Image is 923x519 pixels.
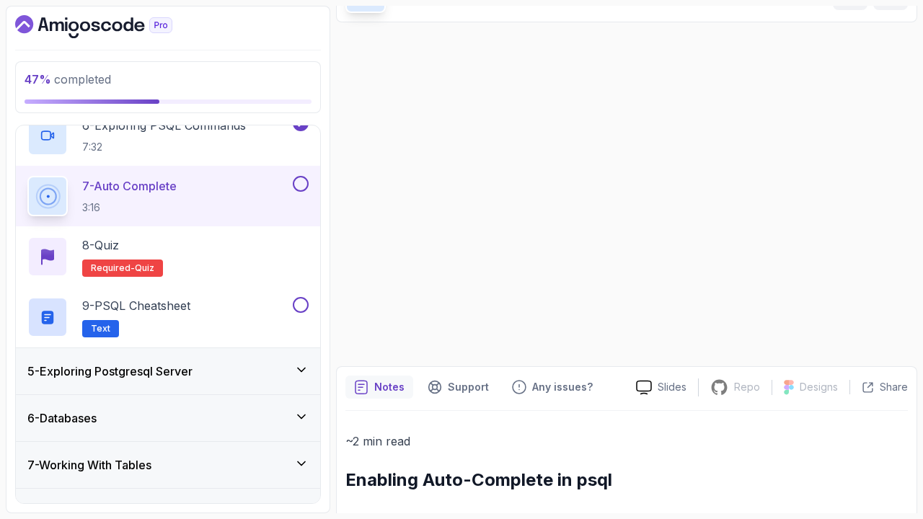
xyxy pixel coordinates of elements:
[135,262,154,274] span: quiz
[15,15,206,38] a: Dashboard
[16,348,320,394] button: 5-Exploring Postgresql Server
[27,236,309,277] button: 8-QuizRequired-quiz
[345,431,908,451] p: ~2 min read
[345,469,908,492] h2: Enabling Auto-Complete in psql
[16,395,320,441] button: 6-Databases
[25,72,111,86] span: completed
[532,380,593,394] p: Any issues?
[27,115,309,156] button: 6-Exploring PSQL Commands7:32
[27,297,309,337] button: 9-PSQL CheatsheetText
[82,140,246,154] p: 7:32
[82,236,119,254] p: 8 - Quiz
[27,409,97,427] h3: 6 - Databases
[82,200,177,215] p: 3:16
[849,380,908,394] button: Share
[82,177,177,195] p: 7 - Auto Complete
[419,376,498,399] button: Support button
[624,380,698,395] a: Slides
[27,456,151,474] h3: 7 - Working With Tables
[800,380,838,394] p: Designs
[345,376,413,399] button: notes button
[91,262,135,274] span: Required-
[448,380,489,394] p: Support
[734,380,760,394] p: Repo
[82,117,246,134] p: 6 - Exploring PSQL Commands
[880,380,908,394] p: Share
[374,380,405,394] p: Notes
[16,442,320,488] button: 7-Working With Tables
[82,297,190,314] p: 9 - PSQL Cheatsheet
[91,323,110,334] span: Text
[658,380,686,394] p: Slides
[27,176,309,216] button: 7-Auto Complete3:16
[503,376,601,399] button: Feedback button
[27,363,193,380] h3: 5 - Exploring Postgresql Server
[25,72,51,86] span: 47 %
